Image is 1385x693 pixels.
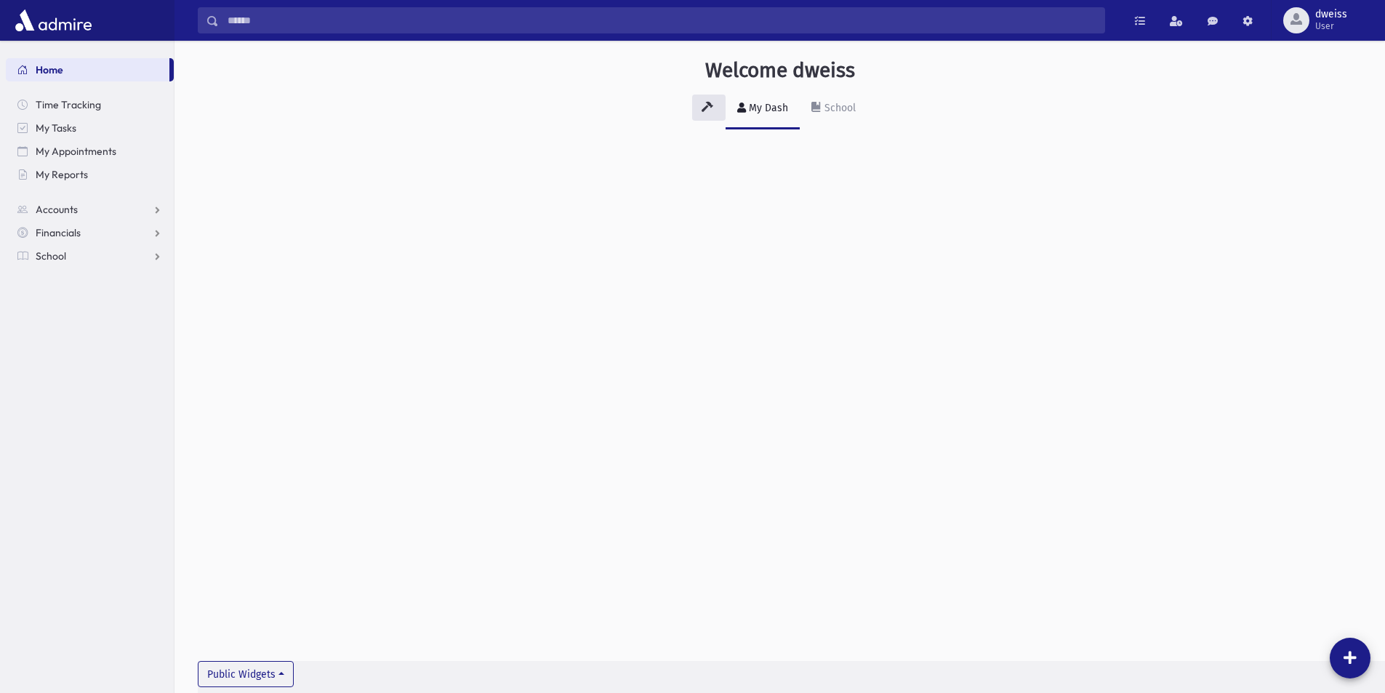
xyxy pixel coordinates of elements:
[6,244,174,268] a: School
[36,63,63,76] span: Home
[1315,9,1347,20] span: dweiss
[12,6,95,35] img: AdmirePro
[6,58,169,81] a: Home
[36,121,76,135] span: My Tasks
[36,98,101,111] span: Time Tracking
[36,249,66,263] span: School
[6,93,174,116] a: Time Tracking
[219,7,1104,33] input: Search
[6,163,174,186] a: My Reports
[198,661,294,687] button: Public Widgets
[726,89,800,129] a: My Dash
[822,102,856,114] div: School
[746,102,788,114] div: My Dash
[6,140,174,163] a: My Appointments
[800,89,867,129] a: School
[6,221,174,244] a: Financials
[6,116,174,140] a: My Tasks
[36,145,116,158] span: My Appointments
[705,58,855,83] h3: Welcome dweiss
[36,203,78,216] span: Accounts
[36,168,88,181] span: My Reports
[1315,20,1347,32] span: User
[6,198,174,221] a: Accounts
[36,226,81,239] span: Financials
